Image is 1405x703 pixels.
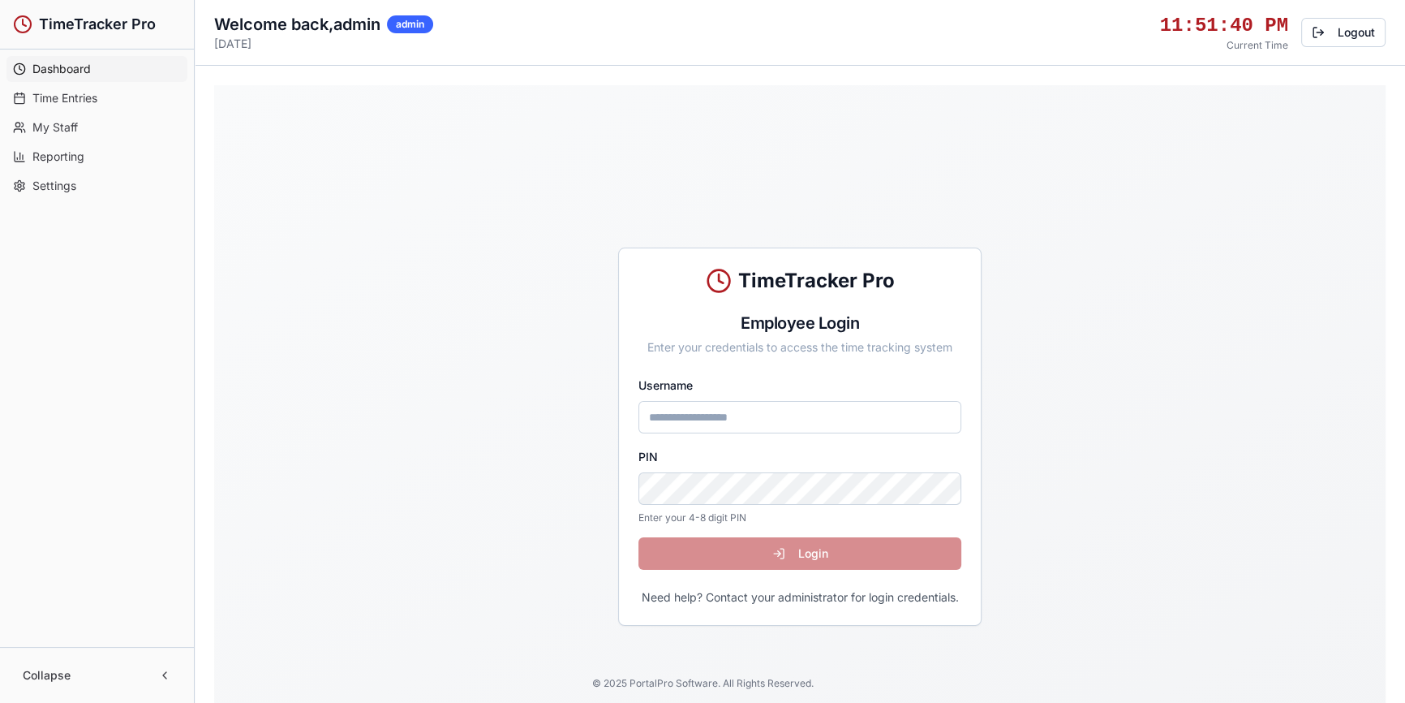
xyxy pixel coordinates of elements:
[32,90,97,106] span: Time Entries
[13,677,1392,690] p: © 2025 PortalPro Software. All Rights Reserved.
[23,667,71,684] span: Collapse
[39,13,156,36] h1: TimeTracker Pro
[638,450,658,464] label: PIN
[6,144,187,170] a: Reporting
[6,85,187,111] a: Time Entries
[6,114,187,140] a: My Staff
[387,15,433,33] div: admin
[638,589,961,606] p: Need help? Contact your administrator for login credentials.
[638,378,693,392] label: Username
[13,661,181,690] button: Collapse
[32,61,91,77] span: Dashboard
[738,268,895,294] h1: TimeTracker Pro
[32,149,84,165] span: Reporting
[214,13,380,36] h2: Welcome back, admin
[32,178,76,194] span: Settings
[638,511,961,524] p: Enter your 4-8 digit PIN
[6,56,187,82] a: Dashboard
[214,36,433,52] p: [DATE]
[638,312,961,334] div: Employee Login
[32,119,78,136] span: My Staff
[6,173,187,199] a: Settings
[1160,13,1288,39] div: 11:51:40 PM
[1301,18,1386,47] button: Logout
[1160,39,1288,52] p: Current Time
[638,339,961,356] div: Enter your credentials to access the time tracking system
